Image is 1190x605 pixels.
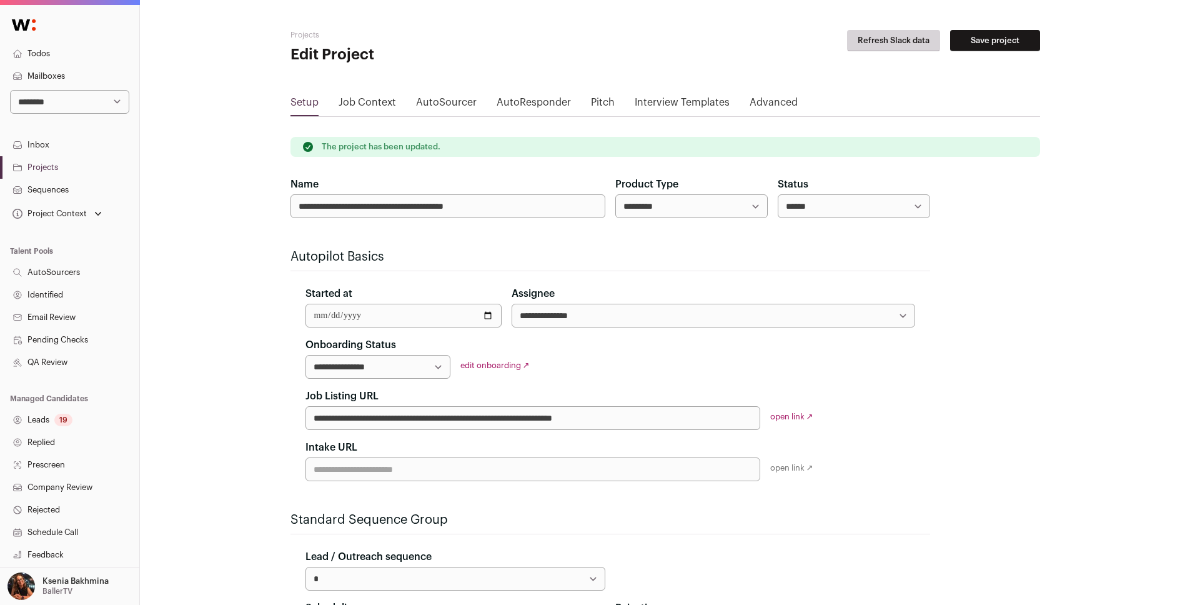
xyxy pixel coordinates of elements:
a: Pitch [591,95,615,115]
a: edit onboarding ↗ [460,361,530,369]
a: AutoSourcer [416,95,477,115]
button: Refresh Slack data [847,30,940,51]
button: Open dropdown [10,205,104,222]
h1: Edit Project [290,45,540,65]
label: Intake URL [305,440,357,455]
a: Advanced [750,95,798,115]
img: 13968079-medium_jpg [7,572,35,600]
a: Setup [290,95,319,115]
div: 19 [54,414,72,426]
label: Status [778,177,808,192]
button: Save project [950,30,1040,51]
img: Wellfound [5,12,42,37]
label: Started at [305,286,352,301]
a: AutoResponder [497,95,571,115]
p: The project has been updated. [322,142,440,152]
label: Name [290,177,319,192]
label: Product Type [615,177,678,192]
h2: Standard Sequence Group [290,511,930,529]
label: Lead / Outreach sequence [305,549,432,564]
h2: Autopilot Basics [290,248,930,266]
p: Ksenia Bakhmina [42,576,109,586]
button: Open dropdown [5,572,111,600]
label: Assignee [512,286,555,301]
label: Onboarding Status [305,337,396,352]
div: Project Context [10,209,87,219]
a: Job Context [339,95,396,115]
label: Job Listing URL [305,389,379,404]
p: BallerTV [42,586,72,596]
h2: Projects [290,30,540,40]
a: open link ↗ [770,412,813,421]
a: Interview Templates [635,95,730,115]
